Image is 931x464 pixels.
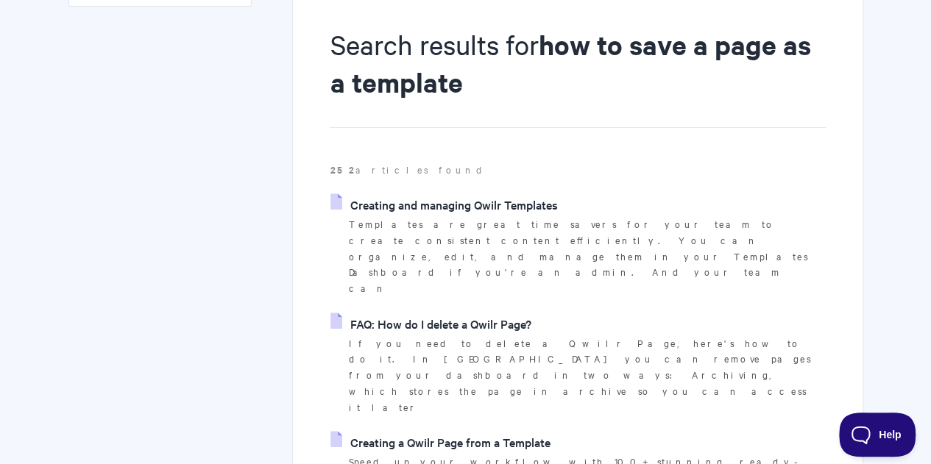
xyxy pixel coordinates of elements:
[330,431,550,453] a: Creating a Qwilr Page from a Template
[330,193,557,215] a: Creating and managing Qwilr Templates
[348,335,825,415] p: If you need to delete a Qwilr Page, here's how to do it. In [GEOGRAPHIC_DATA] you can remove page...
[330,313,531,335] a: FAQ: How do I delete a Qwilr Page?
[348,216,825,296] p: Templates are great time savers for your team to create consistent content efficiently. You can o...
[839,413,916,457] iframe: Toggle Customer Support
[330,163,355,176] strong: 252
[330,162,825,178] p: articles found
[330,26,810,100] strong: how to save a page as a template
[330,26,825,128] h1: Search results for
